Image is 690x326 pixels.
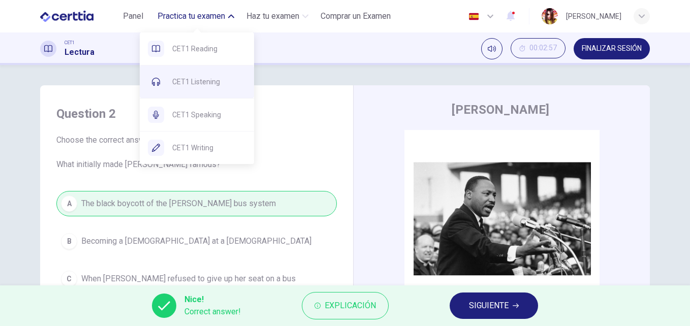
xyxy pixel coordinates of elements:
[325,299,376,313] span: Explicación
[246,10,299,22] span: Haz tu examen
[172,43,246,55] span: CET1 Reading
[40,6,117,26] a: CERTTIA logo
[172,142,246,154] span: CET1 Writing
[40,6,93,26] img: CERTTIA logo
[317,7,395,25] button: Comprar un Examen
[566,10,621,22] div: [PERSON_NAME]
[450,292,538,319] button: SIGUIENTE
[542,8,558,24] img: Profile picture
[56,106,337,122] h4: Question 2
[123,10,143,22] span: Panel
[302,292,389,319] button: Explicación
[117,7,149,25] button: Panel
[140,99,254,131] div: CET1 Speaking
[452,102,549,118] h4: [PERSON_NAME]
[511,38,566,59] div: Ocultar
[469,299,509,313] span: SIGUIENTE
[467,13,480,20] img: es
[184,294,241,306] span: Nice!
[582,45,642,53] span: FINALIZAR SESIÓN
[153,7,238,25] button: Practica tu examen
[140,132,254,164] div: CET1 Writing
[140,32,254,65] div: CET1 Reading
[56,134,337,171] span: Choose the correct answer, , , or . What initially made [PERSON_NAME] famous?
[65,46,95,58] h1: Lectura
[158,10,225,22] span: Practica tu examen
[172,109,246,121] span: CET1 Speaking
[321,10,391,22] span: Comprar un Examen
[242,7,312,25] button: Haz tu examen
[65,39,75,46] span: CET1
[529,44,557,52] span: 00:02:57
[481,38,503,59] div: Silenciar
[511,38,566,58] button: 00:02:57
[172,76,246,88] span: CET1 Listening
[184,306,241,318] span: Correct answer!
[574,38,650,59] button: FINALIZAR SESIÓN
[140,66,254,98] div: CET1 Listening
